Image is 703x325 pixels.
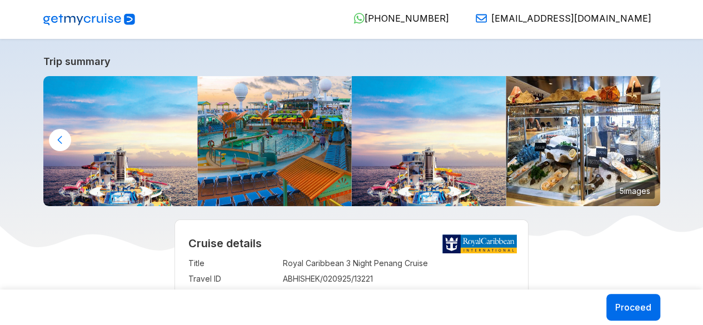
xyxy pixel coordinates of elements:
[188,271,277,287] td: Travel ID
[197,76,352,206] img: navigator-of-the-seas-pool-sunset.jpg
[283,287,515,302] td: Royal Caribbean Navigator of the Seas
[352,76,506,206] img: navigator-of-the-seas-sailing-ocean-sunset.jpg
[606,294,660,321] button: Proceed
[615,182,655,199] small: 5 images
[43,56,660,67] a: Trip summary
[277,256,283,271] td: :
[277,287,283,302] td: :
[283,256,515,271] td: Royal Caribbean 3 Night Penang Cruise
[283,271,515,287] td: ABHISHEK/020925/13221
[188,256,277,271] td: Title
[43,76,198,206] img: navigator-of-the-seas-sailing-ocean-sunset.jpg
[353,13,365,24] img: WhatsApp
[506,76,660,206] img: navigator-of-the-seas-hooked-seafood-bar.jpg
[476,13,487,24] img: Email
[365,13,449,24] span: [PHONE_NUMBER]
[188,287,277,302] td: Ship
[345,13,449,24] a: [PHONE_NUMBER]
[491,13,651,24] span: [EMAIL_ADDRESS][DOMAIN_NAME]
[277,271,283,287] td: :
[188,237,515,250] h2: Cruise details
[467,13,651,24] a: [EMAIL_ADDRESS][DOMAIN_NAME]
